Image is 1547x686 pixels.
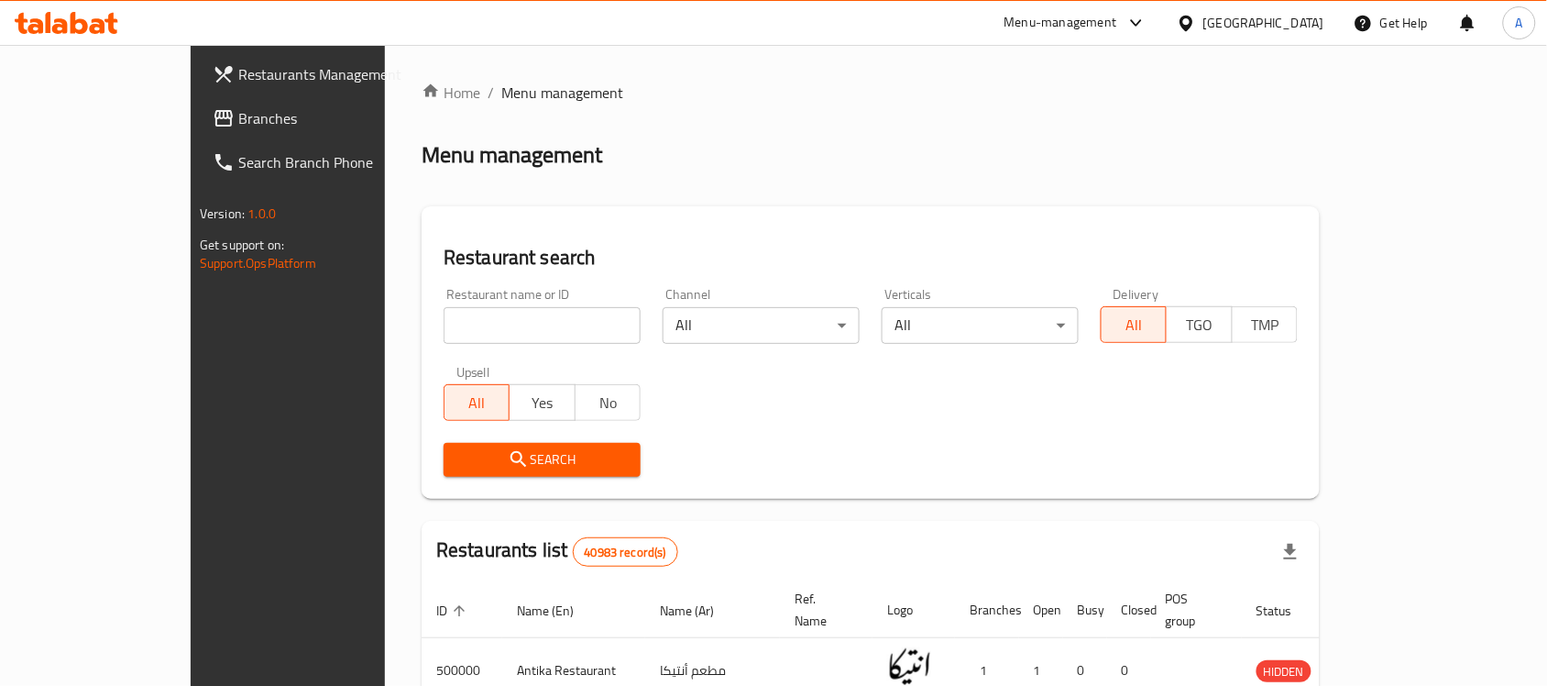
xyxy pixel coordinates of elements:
nav: breadcrumb [422,82,1320,104]
th: Logo [872,582,955,638]
span: All [452,390,502,416]
label: Upsell [456,366,490,379]
button: All [1101,306,1167,343]
span: Status [1256,600,1316,622]
span: POS group [1166,588,1220,632]
span: Name (Ar) [660,600,738,622]
th: Closed [1107,582,1151,638]
button: All [444,384,510,421]
a: Support.OpsPlatform [200,251,316,275]
div: All [882,307,1079,344]
span: TMP [1240,312,1290,338]
span: ID [436,600,471,622]
span: Search Branch Phone [238,151,434,173]
span: A [1516,13,1523,33]
button: No [575,384,641,421]
div: Total records count [573,537,678,567]
span: 40983 record(s) [574,544,677,561]
span: Branches [238,107,434,129]
span: TGO [1174,312,1224,338]
span: Version: [200,202,245,226]
span: Menu management [501,82,623,104]
button: Yes [509,384,575,421]
span: Restaurants Management [238,63,434,85]
input: Search for restaurant name or ID.. [444,307,641,344]
span: Get support on: [200,233,284,257]
th: Open [1019,582,1063,638]
span: Name (En) [517,600,598,622]
div: HIDDEN [1256,660,1311,682]
div: All [663,307,860,344]
li: / [488,82,494,104]
button: TGO [1166,306,1232,343]
span: HIDDEN [1256,661,1311,682]
span: 1.0.0 [247,202,276,226]
a: Branches [198,96,449,140]
span: Yes [517,390,567,416]
div: Menu-management [1004,12,1117,34]
h2: Restaurants list [436,537,678,567]
th: Busy [1063,582,1107,638]
div: [GEOGRAPHIC_DATA] [1203,13,1324,33]
h2: Menu management [422,140,602,170]
button: TMP [1232,306,1298,343]
a: Home [422,82,480,104]
span: All [1109,312,1159,338]
h2: Restaurant search [444,244,1298,271]
label: Delivery [1114,288,1159,301]
span: Ref. Name [795,588,850,632]
th: Branches [955,582,1019,638]
button: Search [444,443,641,477]
span: Search [458,448,626,471]
a: Search Branch Phone [198,140,449,184]
div: Export file [1268,530,1312,574]
a: Restaurants Management [198,52,449,96]
span: No [583,390,633,416]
